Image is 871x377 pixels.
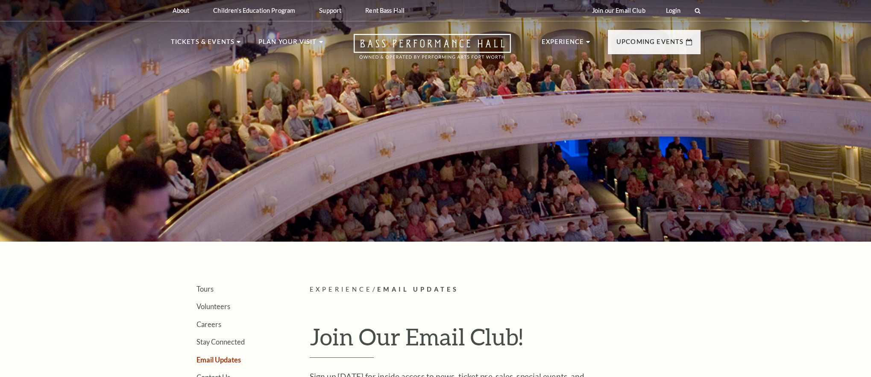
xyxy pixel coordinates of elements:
p: Support [319,7,341,14]
a: Careers [196,320,221,328]
span: Experience [310,286,373,293]
p: Experience [542,37,584,52]
p: Upcoming Events [616,37,684,52]
a: Tours [196,285,214,293]
p: / [310,284,701,295]
a: Email Updates [196,356,241,364]
span: Email Updates [377,286,459,293]
p: Rent Bass Hall [365,7,405,14]
p: About [173,7,190,14]
p: Children's Education Program [213,7,295,14]
a: Volunteers [196,302,230,310]
p: Tickets & Events [171,37,235,52]
h1: Join Our Email Club! [310,323,701,358]
p: Plan Your Visit [258,37,317,52]
a: Stay Connected [196,338,245,346]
